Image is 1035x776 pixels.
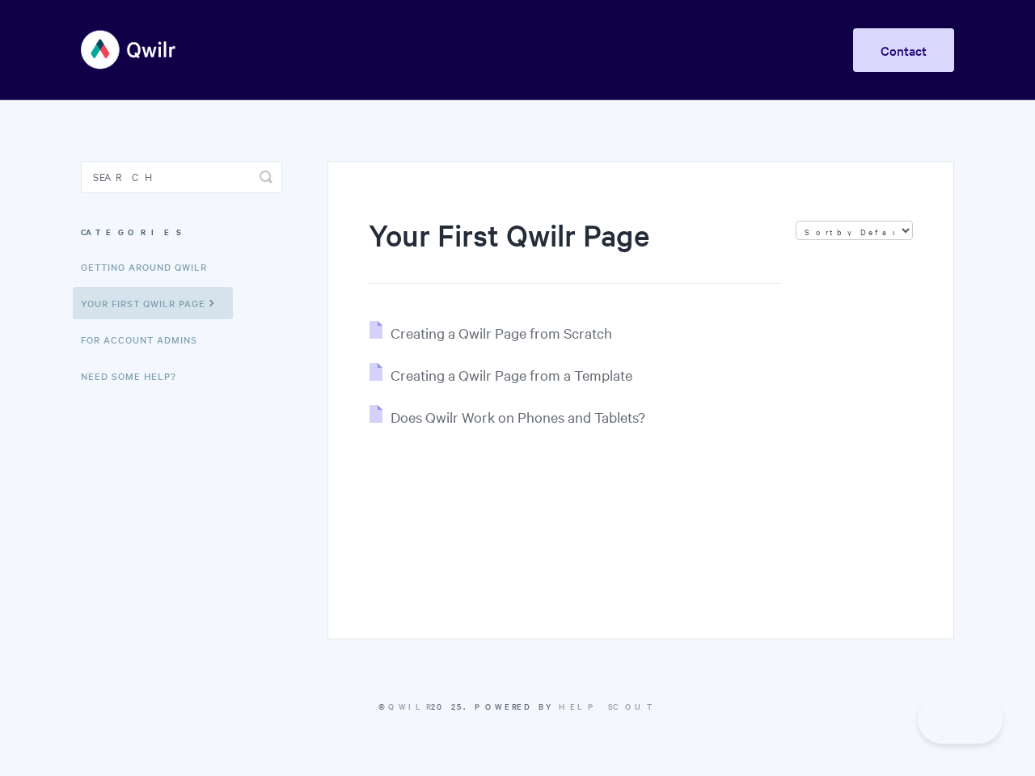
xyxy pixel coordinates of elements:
span: Creating a Qwilr Page from Scratch [391,323,612,342]
a: Does Qwilr Work on Phones and Tablets? [370,407,645,426]
span: Does Qwilr Work on Phones and Tablets? [391,407,645,426]
a: Need Some Help? [81,360,188,392]
img: Qwilr Help Center [81,19,177,80]
span: Creating a Qwilr Page from a Template [391,365,632,384]
a: Help Scout [559,700,657,712]
iframe: Toggle Customer Support [918,695,1003,744]
input: Search [81,161,282,193]
a: For Account Admins [81,323,209,356]
h3: Categories [81,217,282,247]
a: Creating a Qwilr Page from Scratch [370,323,612,342]
a: Creating a Qwilr Page from a Template [370,365,632,384]
select: Page reloads on selection [796,221,913,240]
p: © 2025. [81,699,954,714]
span: Powered by [475,700,657,712]
a: Contact [853,28,954,72]
a: Getting Around Qwilr [81,251,219,283]
a: Your First Qwilr Page [73,287,233,319]
a: Qwilr [388,700,431,712]
h1: Your First Qwilr Page [369,214,779,284]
